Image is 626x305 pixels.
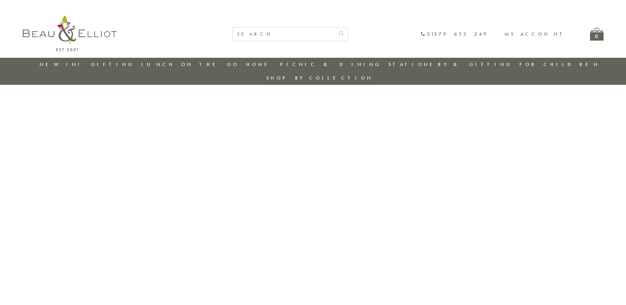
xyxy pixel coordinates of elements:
[233,27,335,41] input: SEARCH
[280,61,381,68] a: Picnic & Dining
[420,31,488,37] a: 01279 653 249
[246,61,273,68] a: Home
[141,61,239,68] a: Lunch On The Go
[388,61,512,68] a: Stationery & Gifting
[91,61,134,68] a: Gifting
[519,61,600,68] a: For Children
[23,16,117,51] img: logo
[40,61,84,68] a: New in!
[505,31,567,37] a: My account
[266,75,373,81] a: Shop by collection
[590,28,604,41] a: 0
